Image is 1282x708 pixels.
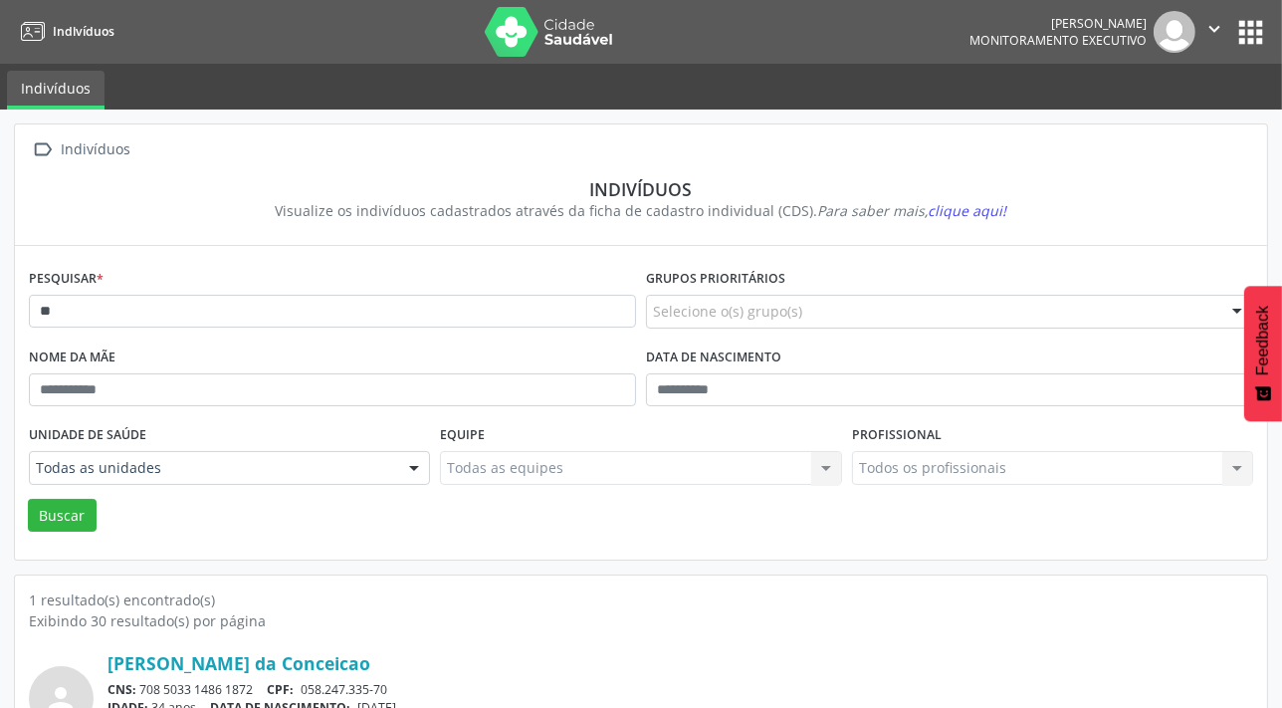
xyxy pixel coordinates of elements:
[1244,286,1282,421] button: Feedback - Mostrar pesquisa
[1203,18,1225,40] i: 
[43,200,1239,221] div: Visualize os indivíduos cadastrados através da ficha de cadastro individual (CDS).
[929,201,1007,220] span: clique aqui!
[29,420,146,451] label: Unidade de saúde
[29,590,1253,610] div: 1 resultado(s) encontrado(s)
[268,681,295,698] span: CPF:
[852,420,942,451] label: Profissional
[1195,11,1233,53] button: 
[58,135,134,164] div: Indivíduos
[29,343,115,373] label: Nome da mãe
[28,499,97,533] button: Buscar
[440,420,485,451] label: Equipe
[818,201,1007,220] i: Para saber mais,
[36,458,389,478] span: Todas as unidades
[107,652,370,674] a: [PERSON_NAME] da Conceicao
[969,32,1147,49] span: Monitoramento Executivo
[646,343,781,373] label: Data de nascimento
[107,681,136,698] span: CNS:
[29,135,58,164] i: 
[1233,15,1268,50] button: apps
[29,135,134,164] a:  Indivíduos
[29,264,104,295] label: Pesquisar
[646,264,785,295] label: Grupos prioritários
[107,681,1253,698] div: 708 5033 1486 1872
[53,23,114,40] span: Indivíduos
[653,301,802,322] span: Selecione o(s) grupo(s)
[29,610,1253,631] div: Exibindo 30 resultado(s) por página
[301,681,387,698] span: 058.247.335-70
[43,178,1239,200] div: Indivíduos
[14,15,114,48] a: Indivíduos
[1154,11,1195,53] img: img
[969,15,1147,32] div: [PERSON_NAME]
[7,71,105,110] a: Indivíduos
[1254,306,1272,375] span: Feedback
